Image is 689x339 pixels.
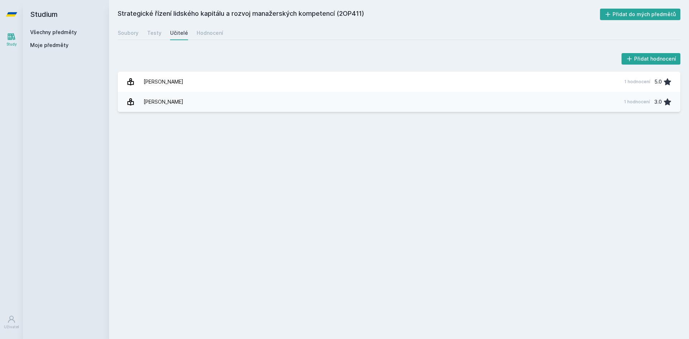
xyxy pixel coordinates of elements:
h2: Strategické řízení lidského kapitálu a rozvoj manažerských kompetencí (2OP411) [118,9,600,20]
a: Hodnocení [197,26,223,40]
div: 3.0 [654,95,662,109]
a: Učitelé [170,26,188,40]
div: Soubory [118,29,139,37]
div: Hodnocení [197,29,223,37]
a: Soubory [118,26,139,40]
a: Testy [147,26,161,40]
div: Testy [147,29,161,37]
div: Uživatel [4,324,19,330]
div: Study [6,42,17,47]
a: [PERSON_NAME] 1 hodnocení 5.0 [118,72,680,92]
a: Study [1,29,22,51]
button: Přidat do mých předmětů [600,9,681,20]
a: [PERSON_NAME] 1 hodnocení 3.0 [118,92,680,112]
div: 1 hodnocení [624,99,650,105]
div: Učitelé [170,29,188,37]
div: 5.0 [655,75,662,89]
button: Přidat hodnocení [622,53,681,65]
span: Moje předměty [30,42,69,49]
a: Všechny předměty [30,29,77,35]
a: Uživatel [1,311,22,333]
div: [PERSON_NAME] [144,75,183,89]
div: [PERSON_NAME] [144,95,183,109]
div: 1 hodnocení [624,79,650,85]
